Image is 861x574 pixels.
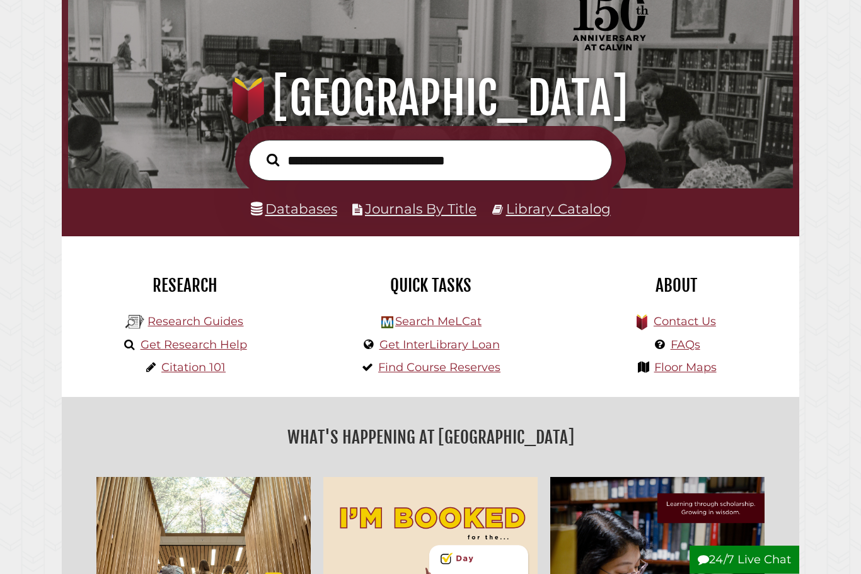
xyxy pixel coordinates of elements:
a: Search MeLCat [395,315,482,329]
h2: What's Happening at [GEOGRAPHIC_DATA] [71,423,790,452]
a: Find Course Reserves [378,361,500,375]
i: Search [267,154,279,168]
button: Search [260,151,286,170]
a: Library Catalog [506,201,611,217]
a: Contact Us [654,315,716,329]
h1: [GEOGRAPHIC_DATA] [81,71,780,127]
img: Hekman Library Logo [381,317,393,329]
a: Databases [251,201,337,217]
h2: About [563,275,790,297]
h2: Research [71,275,298,297]
a: Get Research Help [141,338,247,352]
a: Get InterLibrary Loan [379,338,500,352]
h2: Quick Tasks [317,275,544,297]
a: Research Guides [147,315,243,329]
img: Hekman Library Logo [125,313,144,332]
a: Journals By Title [365,201,477,217]
a: Floor Maps [654,361,717,375]
a: FAQs [671,338,700,352]
a: Citation 101 [161,361,226,375]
